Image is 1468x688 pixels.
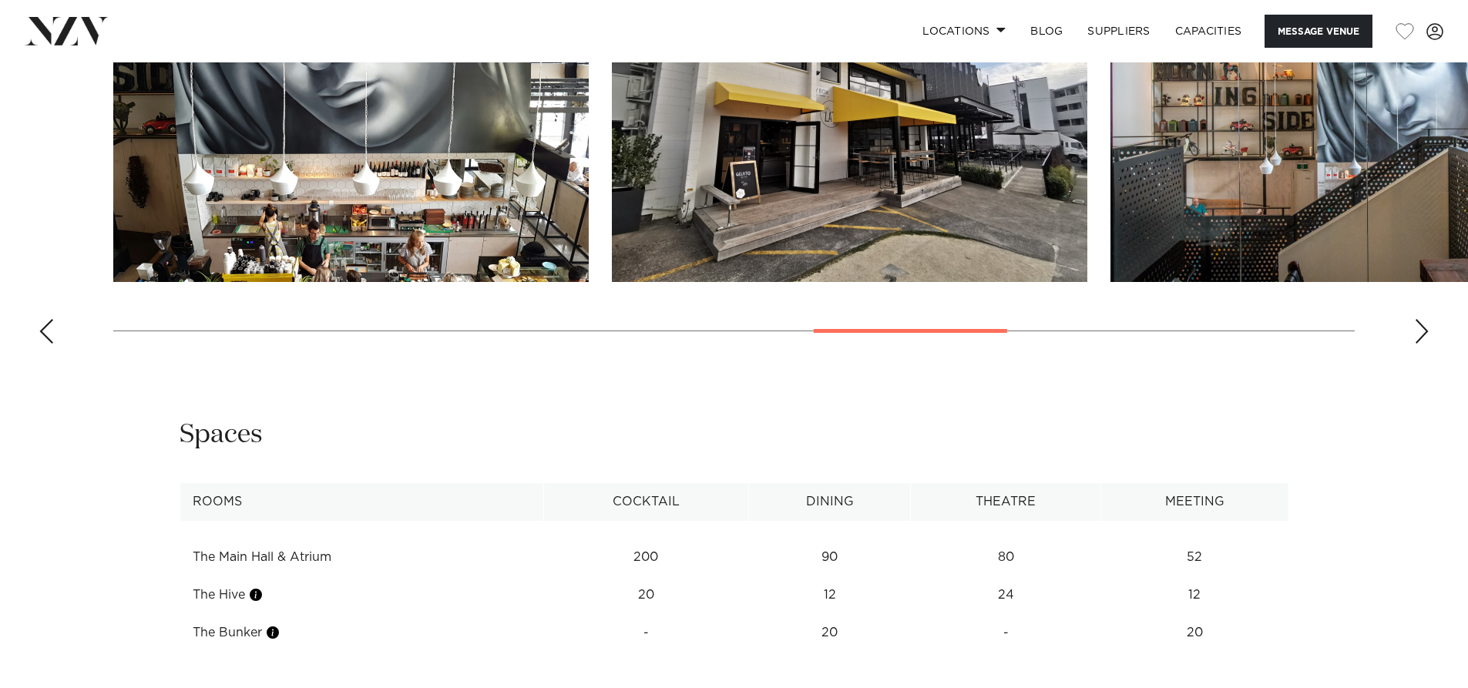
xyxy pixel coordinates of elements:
th: Dining [748,483,911,521]
td: 200 [543,539,748,576]
h2: Spaces [180,418,263,452]
td: The Main Hall & Atrium [180,539,543,576]
img: nzv-logo.png [25,17,109,45]
td: 20 [543,576,748,614]
th: Rooms [180,483,543,521]
td: 20 [748,614,911,652]
td: 80 [911,539,1100,576]
td: - [911,614,1100,652]
td: 90 [748,539,911,576]
a: BLOG [1018,15,1075,48]
td: - [543,614,748,652]
td: 24 [911,576,1100,614]
a: Locations [910,15,1018,48]
th: Meeting [1100,483,1288,521]
td: The Hive [180,576,543,614]
td: 20 [1100,614,1288,652]
a: SUPPLIERS [1075,15,1162,48]
td: The Bunker [180,614,543,652]
th: Cocktail [543,483,748,521]
button: Message Venue [1265,15,1372,48]
td: 52 [1100,539,1288,576]
td: 12 [1100,576,1288,614]
a: Capacities [1163,15,1255,48]
th: Theatre [911,483,1100,521]
td: 12 [748,576,911,614]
